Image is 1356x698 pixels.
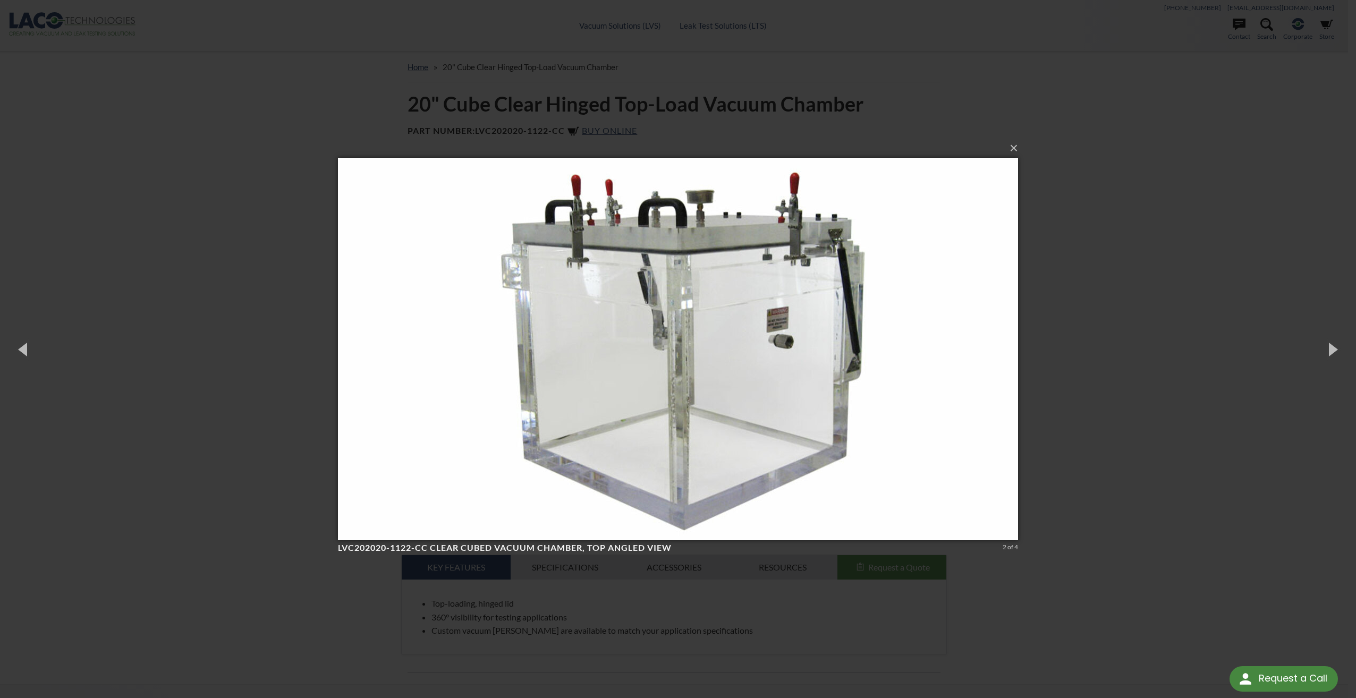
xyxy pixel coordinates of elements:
div: 2 of 4 [1003,542,1018,552]
div: Request a Call [1259,666,1327,691]
img: LVC202020-1122-CC Clear Cubed Vacuum Chamber, top angled view [338,137,1018,561]
h4: LVC202020-1122-CC Clear Cubed Vacuum Chamber, top angled view [338,542,999,554]
button: × [341,137,1021,160]
button: Next (Right arrow key) [1308,320,1356,378]
img: round button [1237,670,1254,687]
div: Request a Call [1230,666,1338,692]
